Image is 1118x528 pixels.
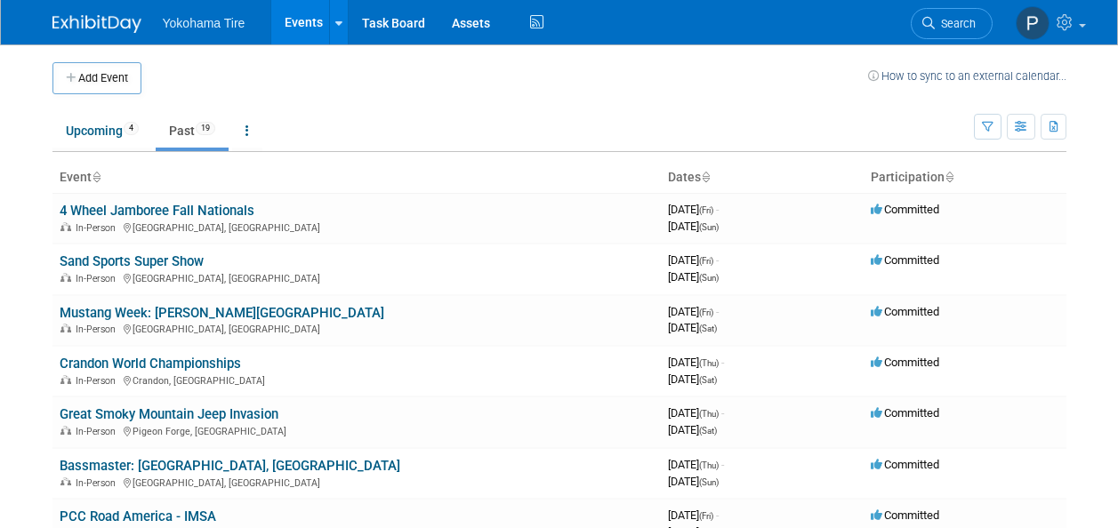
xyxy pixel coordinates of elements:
[60,356,241,372] a: Crandon World Championships
[92,170,101,184] a: Sort by Event Name
[60,406,278,422] a: Great Smoky Mountain Jeep Invasion
[668,356,724,369] span: [DATE]
[721,356,724,369] span: -
[124,122,139,135] span: 4
[76,273,121,284] span: In-Person
[871,356,939,369] span: Committed
[699,409,719,419] span: (Thu)
[699,460,719,470] span: (Thu)
[60,222,71,231] img: In-Person Event
[60,321,654,335] div: [GEOGRAPHIC_DATA], [GEOGRAPHIC_DATA]
[668,458,724,471] span: [DATE]
[871,458,939,471] span: Committed
[76,324,121,335] span: In-Person
[945,170,953,184] a: Sort by Participation Type
[699,358,719,368] span: (Thu)
[668,220,719,233] span: [DATE]
[699,308,713,317] span: (Fri)
[935,17,976,30] span: Search
[699,477,719,487] span: (Sun)
[60,270,654,284] div: [GEOGRAPHIC_DATA], [GEOGRAPHIC_DATA]
[871,508,939,522] span: Committed
[60,253,204,269] a: Sand Sports Super Show
[163,16,245,30] span: Yokohama Tire
[52,163,661,193] th: Event
[60,426,71,435] img: In-Person Event
[716,508,719,522] span: -
[699,324,717,333] span: (Sat)
[60,508,216,524] a: PCC Road America - IMSA
[699,256,713,266] span: (Fri)
[668,475,719,488] span: [DATE]
[911,8,993,39] a: Search
[871,305,939,318] span: Committed
[661,163,864,193] th: Dates
[871,203,939,216] span: Committed
[76,375,121,387] span: In-Person
[60,458,400,474] a: Bassmaster: [GEOGRAPHIC_DATA], [GEOGRAPHIC_DATA]
[196,122,215,135] span: 19
[871,253,939,267] span: Committed
[668,305,719,318] span: [DATE]
[668,508,719,522] span: [DATE]
[60,220,654,234] div: [GEOGRAPHIC_DATA], [GEOGRAPHIC_DATA]
[701,170,710,184] a: Sort by Start Date
[699,511,713,521] span: (Fri)
[699,375,717,385] span: (Sat)
[76,222,121,234] span: In-Person
[76,426,121,437] span: In-Person
[868,69,1066,83] a: How to sync to an external calendar...
[668,406,724,420] span: [DATE]
[52,114,152,148] a: Upcoming4
[668,203,719,216] span: [DATE]
[156,114,229,148] a: Past19
[52,62,141,94] button: Add Event
[1016,6,1050,40] img: Paris Hull
[871,406,939,420] span: Committed
[60,375,71,384] img: In-Person Event
[60,203,254,219] a: 4 Wheel Jamboree Fall Nationals
[668,321,717,334] span: [DATE]
[52,15,141,33] img: ExhibitDay
[60,423,654,437] div: Pigeon Forge, [GEOGRAPHIC_DATA]
[60,324,71,332] img: In-Person Event
[668,423,717,436] span: [DATE]
[716,203,719,216] span: -
[60,372,654,387] div: Crandon, [GEOGRAPHIC_DATA]
[721,458,724,471] span: -
[668,270,719,284] span: [DATE]
[721,406,724,420] span: -
[699,205,713,215] span: (Fri)
[716,305,719,318] span: -
[76,477,121,489] span: In-Person
[668,372,717,386] span: [DATE]
[60,477,71,486] img: In-Person Event
[699,426,717,436] span: (Sat)
[864,163,1066,193] th: Participation
[60,305,384,321] a: Mustang Week: [PERSON_NAME][GEOGRAPHIC_DATA]
[60,475,654,489] div: [GEOGRAPHIC_DATA], [GEOGRAPHIC_DATA]
[699,222,719,232] span: (Sun)
[716,253,719,267] span: -
[60,273,71,282] img: In-Person Event
[699,273,719,283] span: (Sun)
[668,253,719,267] span: [DATE]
